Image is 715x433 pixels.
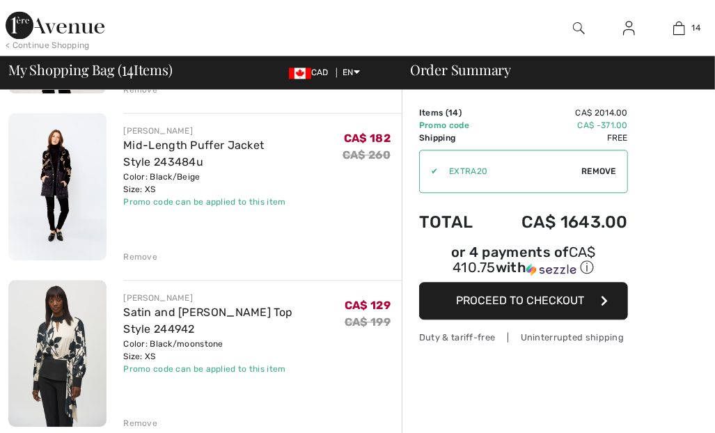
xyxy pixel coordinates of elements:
button: Proceed to Checkout [419,282,628,320]
a: Mid-Length Puffer Jacket Style 243484u [123,139,264,168]
div: Color: Black/Beige Size: XS [123,171,343,196]
img: 1ère Avenue [6,11,104,39]
div: Order Summary [393,63,707,77]
a: Sign In [612,19,646,37]
img: Mid-Length Puffer Jacket Style 243484u [8,113,107,260]
div: [PERSON_NAME] [123,125,343,137]
span: 14 [692,22,701,34]
img: My Info [623,19,635,36]
s: CA$ 260 [343,148,391,162]
td: Free [489,132,628,144]
td: CA$ -371.00 [489,119,628,132]
td: Shipping [419,132,489,144]
img: Sezzle [526,263,576,276]
div: < Continue Shopping [6,39,90,52]
a: 14 [654,19,703,36]
div: Duty & tariff-free | Uninterrupted shipping [419,331,628,344]
span: Chat [31,10,59,22]
span: EN [343,68,360,77]
td: Total [419,198,489,246]
div: ✔ [420,165,438,178]
span: 14 [448,108,459,118]
div: Color: Black/moonstone Size: XS [123,338,345,363]
span: My Shopping Bag ( Items) [8,63,173,77]
span: Remove [581,165,616,178]
span: 14 [122,59,134,77]
img: Canadian Dollar [289,68,311,79]
td: CA$ 1643.00 [489,198,628,246]
div: [PERSON_NAME] [123,292,345,304]
div: or 4 payments of with [419,246,628,277]
a: Satin and [PERSON_NAME] Top Style 244942 [123,306,292,336]
s: CA$ 199 [345,315,391,329]
div: Promo code can be applied to this item [123,196,343,208]
img: search the website [573,19,585,36]
div: or 4 payments ofCA$ 410.75withSezzle Click to learn more about Sezzle [419,246,628,282]
input: Promo code [438,150,581,192]
td: CA$ 2014.00 [489,107,628,119]
span: CA$ 410.75 [453,244,596,276]
div: Remove [123,417,157,430]
span: CA$ 129 [345,299,391,312]
img: My Bag [673,19,685,36]
td: Promo code [419,119,489,132]
span: CAD [289,68,334,77]
img: Satin and Georgette Floral Top Style 244942 [8,280,107,427]
td: Items ( ) [419,107,489,119]
span: Proceed to Checkout [456,294,584,307]
div: Promo code can be applied to this item [123,363,345,375]
div: Remove [123,251,157,263]
span: CA$ 182 [344,132,391,145]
